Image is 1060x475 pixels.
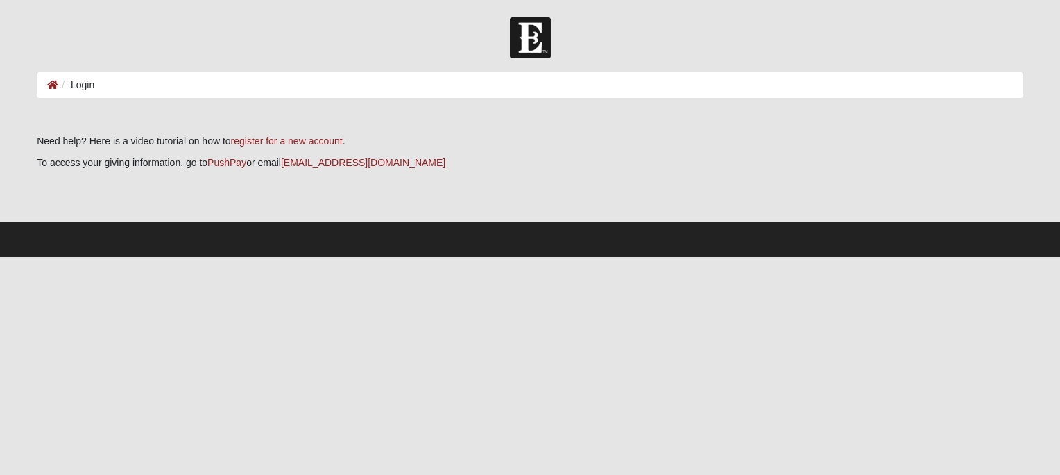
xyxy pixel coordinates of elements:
li: Login [58,78,94,92]
a: PushPay [207,157,246,168]
p: To access your giving information, go to or email [37,156,1023,170]
img: Church of Eleven22 Logo [510,17,551,58]
p: Need help? Here is a video tutorial on how to . [37,134,1023,149]
a: [EMAIL_ADDRESS][DOMAIN_NAME] [281,157,445,168]
a: register for a new account [231,135,343,147]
